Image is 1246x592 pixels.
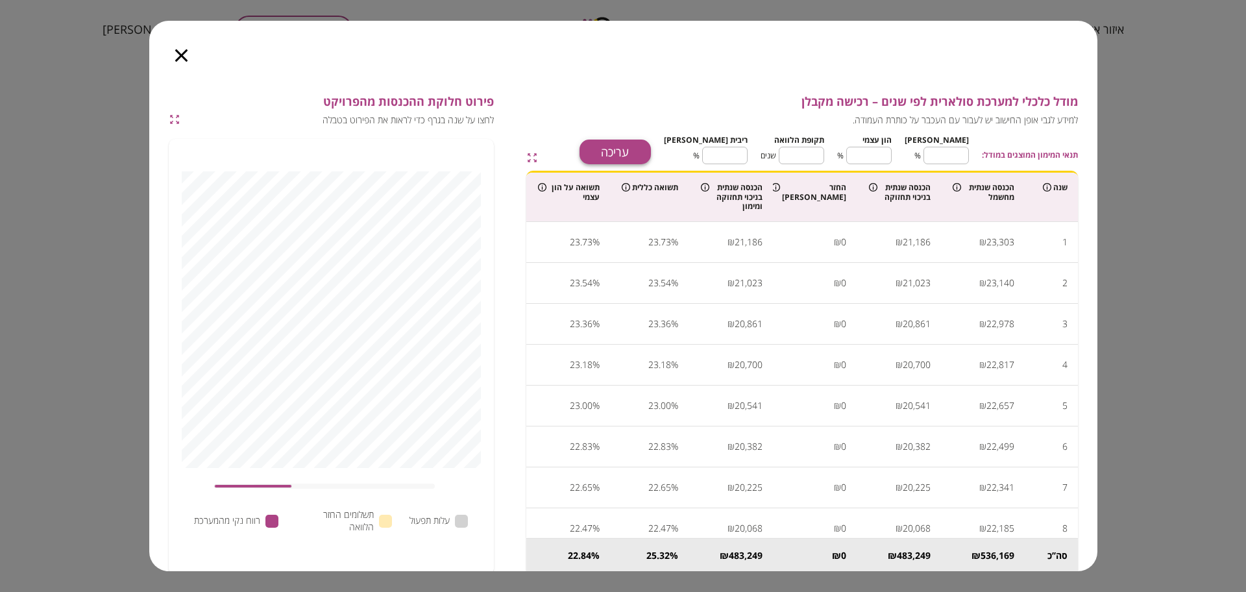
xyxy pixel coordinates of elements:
[1062,273,1068,293] div: 2
[1062,396,1068,415] div: 5
[580,140,651,164] button: עריכה
[981,549,1014,562] div: 536,169
[591,549,600,562] div: %
[841,478,846,497] div: 0
[701,183,763,211] div: הכנסה שנתית בניכוי תחזוקה ומימון
[664,134,748,145] span: ריבית [PERSON_NAME]
[735,273,763,293] div: 21,023
[648,519,671,538] div: 22.47
[592,396,600,415] div: %
[869,183,931,202] div: הכנסה שנתית בניכוי תחזוקה
[735,437,763,456] div: 20,382
[834,478,841,497] div: ₪
[986,519,1014,538] div: 22,185
[735,355,763,375] div: 20,700
[727,273,735,293] div: ₪
[986,232,1014,252] div: 23,303
[671,478,678,497] div: %
[671,519,678,538] div: %
[841,355,846,375] div: 0
[834,232,841,252] div: ₪
[729,549,763,562] div: 483,249
[735,519,763,538] div: 20,068
[727,232,735,252] div: ₪
[986,437,1014,456] div: 22,499
[570,396,592,415] div: 23.00
[592,273,600,293] div: %
[837,149,844,162] span: %
[888,549,897,562] div: ₪
[648,314,671,334] div: 23.36
[592,355,600,375] div: %
[986,355,1014,375] div: 22,817
[834,437,841,456] div: ₪
[979,355,986,375] div: ₪
[720,549,729,562] div: ₪
[834,355,841,375] div: ₪
[570,273,592,293] div: 23.54
[979,314,986,334] div: ₪
[774,134,824,145] span: תקופת הלוואה
[834,519,841,538] div: ₪
[727,437,735,456] div: ₪
[1062,437,1068,456] div: 6
[727,355,735,375] div: ₪
[727,478,735,497] div: ₪
[648,355,671,375] div: 23.18
[841,232,846,252] div: 0
[979,232,986,252] div: ₪
[896,437,903,456] div: ₪
[693,149,700,162] span: %
[592,478,600,497] div: %
[670,549,678,562] div: %
[570,478,592,497] div: 22.65
[979,437,986,456] div: ₪
[971,549,981,562] div: ₪
[905,134,969,145] span: [PERSON_NAME]
[1062,478,1068,497] div: 7
[986,478,1014,497] div: 22,341
[648,273,671,293] div: 23.54
[570,519,592,538] div: 22.47
[896,355,903,375] div: ₪
[646,549,670,562] div: 25.32
[979,396,986,415] div: ₪
[1062,519,1068,538] div: 8
[896,519,903,538] div: ₪
[896,478,903,497] div: ₪
[841,314,846,334] div: 0
[834,314,841,334] div: ₪
[592,437,600,456] div: %
[409,515,450,527] span: עלות תפעול
[570,437,592,456] div: 22.83
[897,549,931,562] div: 483,249
[620,183,678,192] div: תשואה כללית
[903,437,931,456] div: 20,382
[785,183,846,202] div: החזר [PERSON_NAME]
[185,95,494,109] span: פירוט חלוקת ההכנסות מהפרויקט
[185,114,494,127] span: לחצו על שנה בגרף כדי לראות את הפירוט בטבלה
[735,396,763,415] div: 20,541
[834,396,841,415] div: ₪
[986,396,1014,415] div: 22,657
[727,314,735,334] div: ₪
[761,149,776,162] span: שנים
[671,314,678,334] div: %
[1062,232,1068,252] div: 1
[953,183,1014,202] div: הכנסה שנתית מחשמל
[903,396,931,415] div: 20,541
[841,549,846,562] div: 0
[841,519,846,538] div: 0
[896,232,903,252] div: ₪
[592,314,600,334] div: %
[554,114,1078,127] span: למידע לגבי אופן החישוב יש לעבור עם העכבר על כותרת העמודה.
[841,437,846,456] div: 0
[727,396,735,415] div: ₪
[727,519,735,538] div: ₪
[862,134,892,145] span: הון עצמי
[832,549,841,562] div: ₪
[735,478,763,497] div: 20,225
[1062,355,1068,375] div: 4
[671,355,678,375] div: %
[648,396,671,415] div: 23.00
